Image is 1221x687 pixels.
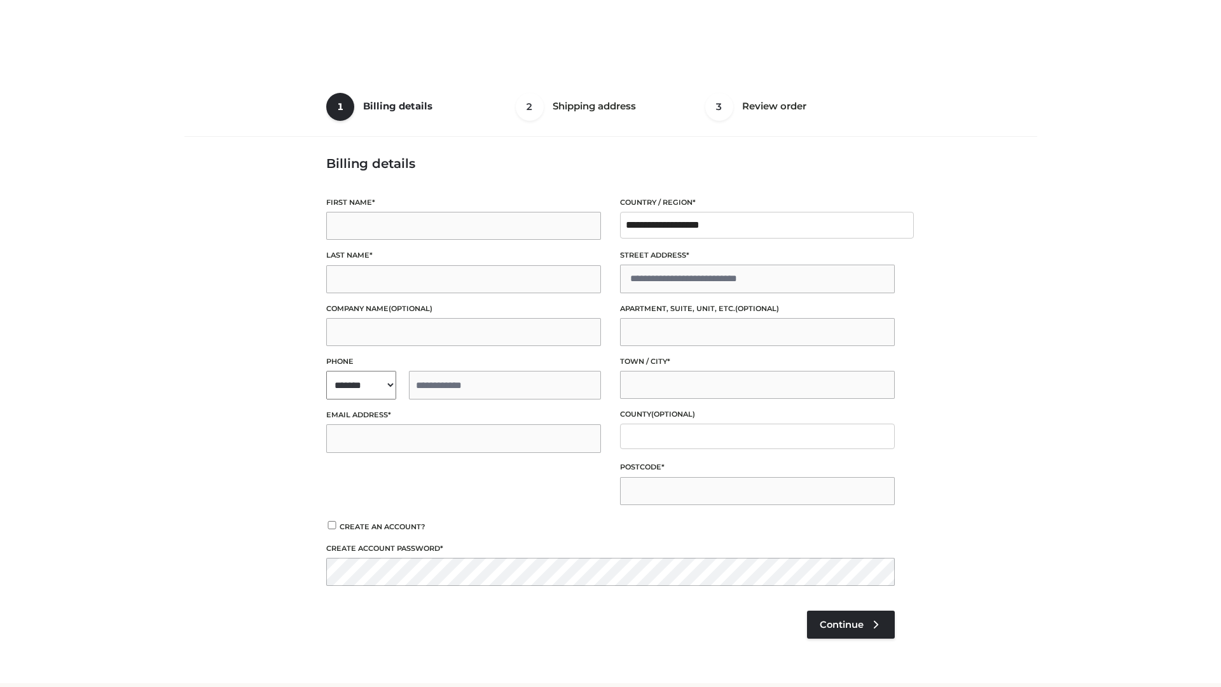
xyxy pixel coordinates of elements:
span: 1 [326,93,354,121]
span: Review order [742,100,806,112]
label: Country / Region [620,197,895,209]
label: County [620,408,895,420]
label: Create account password [326,543,895,555]
label: Postcode [620,461,895,473]
span: Shipping address [553,100,636,112]
span: Continue [820,619,864,630]
span: 2 [516,93,544,121]
span: Create an account? [340,522,425,531]
label: First name [326,197,601,209]
a: Continue [807,611,895,639]
input: Create an account? [326,521,338,529]
label: Last name [326,249,601,261]
label: Company name [326,303,601,315]
span: (optional) [735,304,779,313]
label: Street address [620,249,895,261]
label: Email address [326,409,601,421]
span: 3 [705,93,733,121]
label: Town / City [620,356,895,368]
h3: Billing details [326,156,895,171]
span: (optional) [651,410,695,419]
span: Billing details [363,100,432,112]
span: (optional) [389,304,432,313]
label: Phone [326,356,601,368]
label: Apartment, suite, unit, etc. [620,303,895,315]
